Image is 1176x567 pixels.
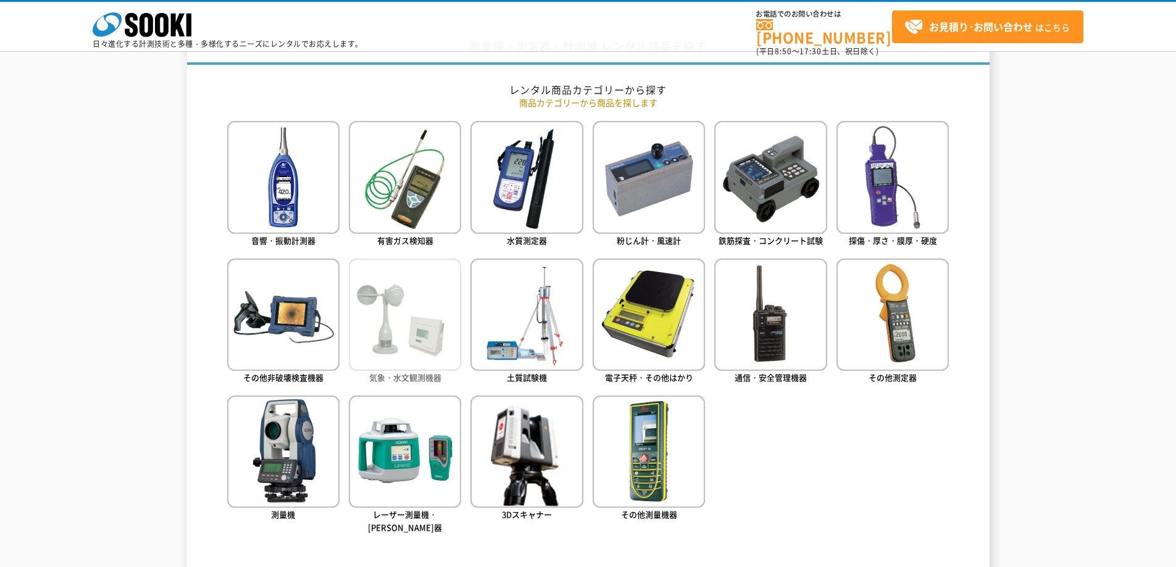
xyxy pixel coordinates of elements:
[714,259,827,371] img: 通信・安全管理機器
[377,234,433,246] span: 有害ガス検知器
[349,121,461,233] img: 有害ガス検知器
[593,395,705,523] a: その他測量機器
[470,259,583,386] a: 土質試験機
[869,371,917,383] span: その他測定器
[593,395,705,508] img: その他測量機器
[929,19,1033,34] strong: お見積り･お問い合わせ
[227,259,340,371] img: その他非破壊検査機器
[621,508,677,520] span: その他測量機器
[349,259,461,386] a: 気象・水文観測機器
[243,371,323,383] span: その他非破壊検査機器
[369,371,441,383] span: 気象・水文観測機器
[714,121,827,249] a: 鉄筋探査・コンクリート試験
[507,234,547,246] span: 水質測定器
[227,121,340,233] img: 音響・振動計測器
[507,371,547,383] span: 土質試験機
[605,371,693,383] span: 電子天秤・その他はかり
[799,46,822,57] span: 17:30
[756,10,892,18] span: お電話でのお問い合わせは
[593,259,705,371] img: 電子天秤・その他はかり
[892,10,1083,43] a: お見積り･お問い合わせはこちら
[349,259,461,371] img: 気象・水文観測機器
[836,121,949,249] a: 探傷・厚さ・膜厚・硬度
[251,234,315,246] span: 音響・振動計測器
[719,234,823,246] span: 鉄筋探査・コンクリート試験
[502,508,552,520] span: 3Dスキャナー
[593,121,705,233] img: 粉じん計・風速計
[904,18,1070,36] span: はこちら
[617,234,681,246] span: 粉じん計・風速計
[470,395,583,523] a: 3Dスキャナー
[227,395,340,523] a: 測量機
[593,121,705,249] a: 粉じん計・風速計
[93,40,363,48] p: 日々進化する計測技術と多種・多様化するニーズにレンタルでお応えします。
[368,508,442,533] span: レーザー測量機・[PERSON_NAME]器
[271,508,295,520] span: 測量機
[227,395,340,508] img: 測量機
[349,395,461,508] img: レーザー測量機・墨出器
[756,19,892,44] a: [PHONE_NUMBER]
[470,121,583,249] a: 水質測定器
[836,259,949,386] a: その他測定器
[470,259,583,371] img: 土質試験機
[227,83,949,96] h2: レンタル商品カテゴリーから探す
[470,121,583,233] img: 水質測定器
[714,121,827,233] img: 鉄筋探査・コンクリート試験
[349,121,461,249] a: 有害ガス検知器
[470,395,583,508] img: 3Dスキャナー
[836,121,949,233] img: 探傷・厚さ・膜厚・硬度
[349,395,461,536] a: レーザー測量機・[PERSON_NAME]器
[227,96,949,109] p: 商品カテゴリーから商品を探します
[227,259,340,386] a: その他非破壊検査機器
[775,46,792,57] span: 8:50
[227,121,340,249] a: 音響・振動計測器
[836,259,949,371] img: その他測定器
[714,259,827,386] a: 通信・安全管理機器
[593,259,705,386] a: 電子天秤・その他はかり
[756,46,878,57] span: (平日 ～ 土日、祝日除く)
[849,234,937,246] span: 探傷・厚さ・膜厚・硬度
[735,371,807,383] span: 通信・安全管理機器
